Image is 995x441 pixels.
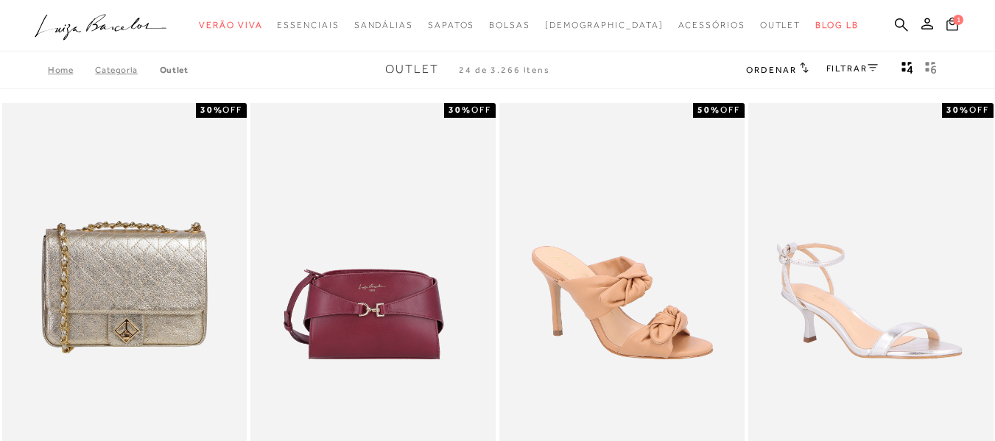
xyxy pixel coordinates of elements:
[826,63,878,74] a: FILTRAR
[697,105,720,115] strong: 50%
[48,65,95,75] a: Home
[199,20,262,30] span: Verão Viva
[354,20,413,30] span: Sandálias
[760,12,801,39] a: categoryNavScreenReaderText
[897,60,918,80] button: Mostrar 4 produtos por linha
[199,12,262,39] a: categoryNavScreenReaderText
[449,105,471,115] strong: 30%
[946,105,969,115] strong: 30%
[953,15,963,25] span: 1
[489,12,530,39] a: categoryNavScreenReaderText
[746,65,796,75] span: Ordenar
[678,12,745,39] a: categoryNavScreenReaderText
[277,20,339,30] span: Essenciais
[545,20,664,30] span: [DEMOGRAPHIC_DATA]
[428,20,474,30] span: Sapatos
[720,105,740,115] span: OFF
[459,65,550,75] span: 24 de 3.266 itens
[222,105,242,115] span: OFF
[489,20,530,30] span: Bolsas
[545,12,664,39] a: noSubCategoriesText
[969,105,989,115] span: OFF
[160,65,189,75] a: Outlet
[354,12,413,39] a: categoryNavScreenReaderText
[428,12,474,39] a: categoryNavScreenReaderText
[277,12,339,39] a: categoryNavScreenReaderText
[942,16,963,36] button: 1
[200,105,223,115] strong: 30%
[815,12,858,39] a: BLOG LB
[678,20,745,30] span: Acessórios
[385,63,439,76] span: Outlet
[815,20,858,30] span: BLOG LB
[95,65,159,75] a: Categoria
[921,60,941,80] button: gridText6Desc
[471,105,491,115] span: OFF
[760,20,801,30] span: Outlet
